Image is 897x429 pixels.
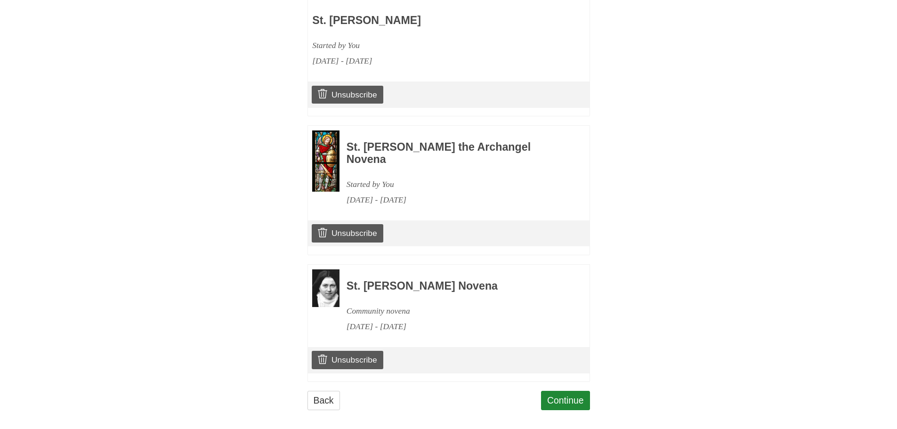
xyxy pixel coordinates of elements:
[347,177,564,192] div: Started by You
[312,53,530,69] div: [DATE] - [DATE]
[307,391,340,410] a: Back
[312,224,383,242] a: Unsubscribe
[312,38,530,53] div: Started by You
[541,391,590,410] a: Continue
[347,192,564,208] div: [DATE] - [DATE]
[347,303,564,319] div: Community novena
[347,141,564,165] h3: St. [PERSON_NAME] the Archangel Novena
[312,351,383,369] a: Unsubscribe
[312,86,383,104] a: Unsubscribe
[347,319,564,334] div: [DATE] - [DATE]
[312,130,339,192] img: Novena image
[312,15,530,27] h3: St. [PERSON_NAME]
[347,280,564,292] h3: St. [PERSON_NAME] Novena
[312,269,339,307] img: Novena image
